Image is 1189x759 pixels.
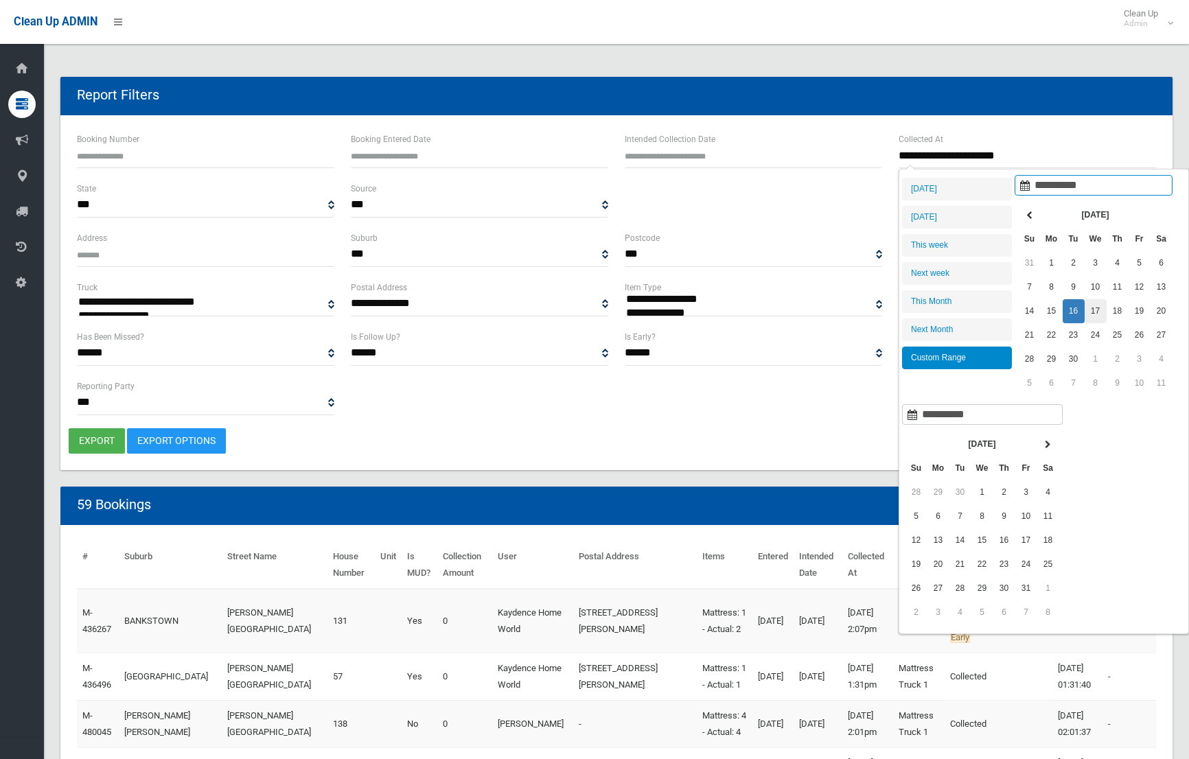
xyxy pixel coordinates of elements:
[82,710,111,737] a: M-480045
[927,576,949,600] td: 27
[1037,576,1059,600] td: 1
[993,480,1015,504] td: 2
[1085,347,1107,371] td: 1
[993,456,1015,480] th: Th
[949,456,971,480] th: Tu
[77,541,119,589] th: #
[127,428,226,454] a: Export Options
[1063,371,1085,395] td: 7
[752,653,794,700] td: [DATE]
[842,589,893,653] td: [DATE] 2:07pm
[402,541,437,589] th: Is MUD?
[437,541,492,589] th: Collection Amount
[1129,227,1151,251] th: Fr
[402,589,437,653] td: Yes
[971,552,993,576] td: 22
[1041,203,1151,227] th: [DATE]
[1103,700,1156,747] td: -
[1107,323,1129,347] td: 25
[971,504,993,528] td: 8
[1015,480,1037,504] td: 3
[1041,299,1063,323] td: 15
[1015,600,1037,624] td: 7
[1129,251,1151,275] td: 5
[1041,227,1063,251] th: Mo
[902,318,1012,341] li: Next Month
[1019,299,1041,323] td: 14
[1107,275,1129,299] td: 11
[949,480,971,504] td: 30
[492,589,573,653] td: Kaydence Home World
[945,700,1052,747] td: Collected
[60,491,168,518] header: 59 Bookings
[949,576,971,600] td: 28
[437,653,492,700] td: 0
[1041,347,1063,371] td: 29
[1063,323,1085,347] td: 23
[1063,227,1085,251] th: Tu
[573,653,697,700] td: [STREET_ADDRESS][PERSON_NAME]
[437,700,492,747] td: 0
[327,700,375,747] td: 138
[949,600,971,624] td: 4
[1085,371,1107,395] td: 8
[1037,600,1059,624] td: 8
[902,206,1012,229] li: [DATE]
[971,600,993,624] td: 5
[1129,323,1151,347] td: 26
[1151,227,1173,251] th: Sa
[905,552,927,576] td: 19
[902,234,1012,257] li: This week
[752,589,794,653] td: [DATE]
[437,589,492,653] td: 0
[77,231,107,246] label: Address
[1107,347,1129,371] td: 2
[573,700,697,747] td: -
[927,528,949,552] td: 13
[971,528,993,552] td: 15
[1151,347,1173,371] td: 4
[1041,275,1063,299] td: 8
[993,600,1015,624] td: 6
[375,541,402,589] th: Unit
[222,700,327,747] td: [PERSON_NAME][GEOGRAPHIC_DATA]
[902,178,1012,200] li: [DATE]
[14,15,97,28] span: Clean Up ADMIN
[949,552,971,576] td: 21
[902,290,1012,313] li: This Month
[1129,347,1151,371] td: 3
[971,456,993,480] th: We
[1037,504,1059,528] td: 11
[1019,347,1041,371] td: 28
[950,631,970,643] span: Early
[971,480,993,504] td: 1
[402,653,437,700] td: Yes
[1019,251,1041,275] td: 31
[893,653,945,700] td: Mattress Truck 1
[1015,576,1037,600] td: 31
[905,528,927,552] td: 12
[945,653,1052,700] td: Collected
[573,541,697,589] th: Postal Address
[1151,275,1173,299] td: 13
[1037,528,1059,552] td: 18
[697,653,753,700] td: Mattress: 1 - Actual: 1
[625,280,661,295] label: Item Type
[492,541,573,589] th: User
[1015,528,1037,552] td: 17
[1129,275,1151,299] td: 12
[1085,251,1107,275] td: 3
[893,700,945,747] td: Mattress Truck 1
[82,607,111,634] a: M-436267
[842,700,893,747] td: [DATE] 2:01pm
[82,663,111,690] a: M-436496
[1151,251,1173,275] td: 6
[794,589,842,653] td: [DATE]
[402,700,437,747] td: No
[222,541,327,589] th: Street Name
[327,541,375,589] th: House Number
[1019,323,1041,347] td: 21
[949,528,971,552] td: 14
[1041,371,1063,395] td: 6
[492,700,573,747] td: [PERSON_NAME]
